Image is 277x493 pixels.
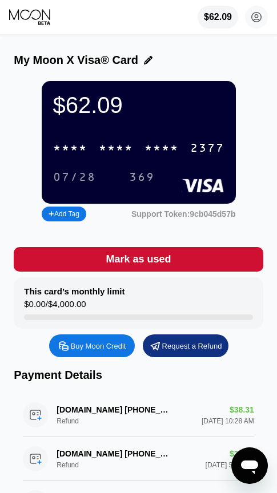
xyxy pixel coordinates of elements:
[24,286,125,296] div: This card’s monthly limit
[71,341,126,351] div: Buy Moon Credit
[162,341,222,351] div: Request a Refund
[53,171,96,184] div: 07/28
[204,12,232,22] div: $62.09
[129,171,155,184] div: 369
[190,142,224,155] div: 2377
[49,334,135,357] div: Buy Moon Credit
[45,168,105,187] div: 07/28
[14,369,263,382] div: Payment Details
[53,92,224,118] div: $62.09
[49,210,79,218] div: Add Tag
[106,253,171,266] div: Mark as used
[24,299,86,314] div: $0.00 / $4,000.00
[42,207,86,221] div: Add Tag
[14,247,263,272] div: Mark as used
[131,209,236,219] div: Support Token: 9cb045d57b
[198,6,238,29] div: $62.09
[131,209,236,219] div: Support Token:9cb045d57b
[231,447,268,484] iframe: 启动消息传送窗口的按钮
[14,54,138,67] div: My Moon X Visa® Card
[143,334,228,357] div: Request a Refund
[121,168,163,187] div: 369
